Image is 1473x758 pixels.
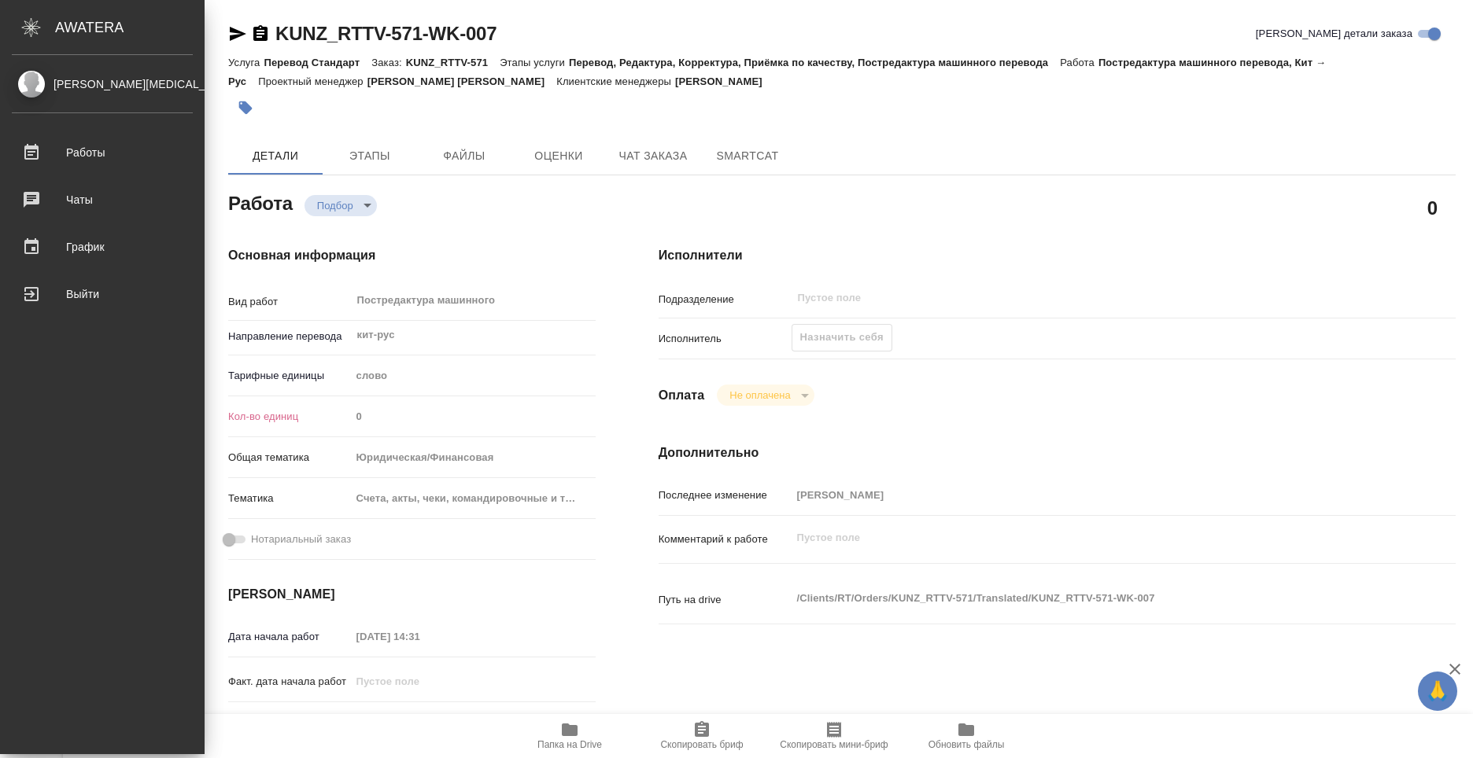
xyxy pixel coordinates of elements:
[332,146,408,166] span: Этапы
[426,146,502,166] span: Файлы
[504,714,636,758] button: Папка на Drive
[351,444,596,471] div: Юридическая/Финансовая
[228,329,351,344] p: Направление перевода
[780,739,888,750] span: Скопировать мини-бриф
[4,180,201,219] a: Чаты
[4,274,201,314] a: Выйти
[228,57,264,68] p: Услуга
[406,57,500,68] p: KUNZ_RTTV-571
[4,133,201,172] a: Работы
[717,385,814,406] div: Подбор
[1427,194,1438,221] h2: 0
[228,188,293,216] h2: Работа
[659,488,792,503] p: Последнее изменение
[238,146,313,166] span: Детали
[228,24,247,43] button: Скопировать ссылку для ЯМессенджера
[228,491,351,506] p: Тематика
[636,714,768,758] button: Скопировать бриф
[351,711,489,734] input: Пустое поле
[305,195,377,216] div: Подбор
[228,409,351,425] p: Кол-во единиц
[351,362,596,389] div: слово
[900,714,1032,758] button: Обновить файлы
[725,388,795,402] button: Не оплачена
[659,386,705,405] h4: Оплата
[659,331,792,347] p: Исполнитель
[258,75,367,87] p: Проектный менеджер
[228,246,596,265] h4: Основная информация
[55,12,205,43] div: AWATERA
[659,292,792,307] p: Подразделение
[1418,672,1457,711] button: 🙏
[367,75,557,87] p: [PERSON_NAME] [PERSON_NAME]
[928,739,1005,750] span: Обновить файлы
[796,289,1353,307] input: Пустое поле
[351,405,596,428] input: Пустое поле
[615,146,691,166] span: Чат заказа
[659,443,1456,462] h4: Дополнительно
[312,199,358,212] button: Подбор
[351,670,489,693] input: Пустое поле
[12,75,193,93] div: [PERSON_NAME][MEDICAL_DATA]
[659,246,1456,265] h4: Исполнители
[500,57,569,68] p: Этапы услуги
[351,485,596,512] div: Счета, акты, чеки, командировочные и таможенные документы
[228,90,263,125] button: Добавить тэг
[792,585,1390,612] textarea: /Clients/RT/Orders/KUNZ_RTTV-571/Translated/KUNZ_RTTV-571-WK-007
[264,57,371,68] p: Перевод Стандарт
[768,714,900,758] button: Скопировать мини-бриф
[275,23,497,44] a: KUNZ_RTTV-571-WK-007
[1060,57,1098,68] p: Работа
[228,629,351,645] p: Дата начала работ
[371,57,405,68] p: Заказ:
[12,282,193,306] div: Выйти
[12,188,193,212] div: Чаты
[556,75,675,87] p: Клиентские менеджеры
[1256,26,1412,42] span: [PERSON_NAME] детали заказа
[351,625,489,648] input: Пустое поле
[12,235,193,259] div: График
[537,739,602,750] span: Папка на Drive
[228,368,351,384] p: Тарифные единицы
[659,592,792,608] p: Путь на drive
[251,24,270,43] button: Скопировать ссылку
[1424,675,1451,708] span: 🙏
[228,585,596,604] h4: [PERSON_NAME]
[4,227,201,267] a: График
[569,57,1060,68] p: Перевод, Редактура, Корректура, Приёмка по качеству, Постредактура машинного перевода
[228,450,351,465] p: Общая тематика
[660,739,743,750] span: Скопировать бриф
[659,532,792,547] p: Комментарий к работе
[228,294,351,310] p: Вид работ
[12,141,193,164] div: Работы
[521,146,596,166] span: Оценки
[792,484,1390,506] input: Пустое поле
[710,146,785,166] span: SmartCat
[675,75,774,87] p: [PERSON_NAME]
[251,532,351,547] span: Нотариальный заказ
[228,674,351,690] p: Факт. дата начала работ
